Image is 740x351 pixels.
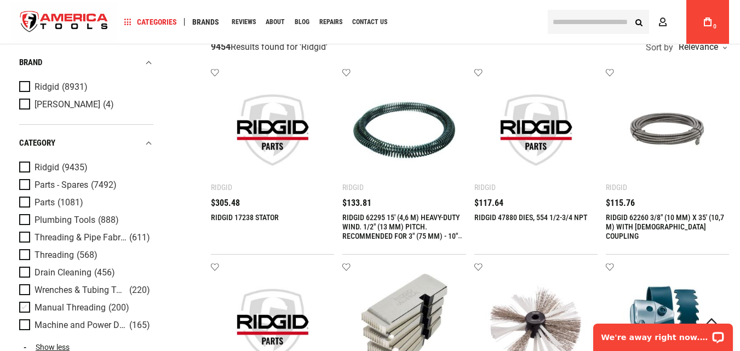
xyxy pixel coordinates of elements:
[19,136,153,151] div: category
[35,303,106,313] span: Manual Threading
[19,197,151,209] a: Parts (1081)
[35,233,127,243] span: Threading & Pipe Fabrication
[35,82,59,92] span: Ridgid
[19,214,151,226] a: Plumbing Tools (888)
[19,55,153,70] div: Brand
[266,19,285,25] span: About
[62,163,88,172] span: (9435)
[676,43,726,51] div: Relevance
[606,183,627,192] div: Ridgid
[11,2,117,43] img: America Tools
[301,42,326,52] span: Ridgid
[211,183,232,192] div: Ridgid
[713,24,716,30] span: 0
[222,79,323,181] img: RIDGID 17238 STATOR
[586,317,740,351] iframe: LiveChat chat widget
[19,249,151,261] a: Threading (568)
[19,99,151,111] a: [PERSON_NAME] (4)
[628,11,649,32] button: Search
[129,233,150,243] span: (611)
[347,15,392,30] a: Contact Us
[261,15,290,30] a: About
[35,250,74,260] span: Threading
[77,251,97,260] span: (568)
[129,286,150,295] span: (220)
[35,320,127,330] span: Machine and Power Drive Parts
[606,213,724,240] a: RIDGID 62260 3/8" (10 MM) X 35' (10,7 M) WITH [DEMOGRAPHIC_DATA] COUPLING
[35,268,91,278] span: Drain Cleaning
[342,199,371,208] span: $133.81
[35,198,55,208] span: Parts
[35,163,59,172] span: Ridgid
[646,43,673,52] span: Sort by
[290,15,314,30] a: Blog
[617,79,718,181] img: RIDGID 62260 3/8
[342,183,364,192] div: Ridgid
[353,79,455,181] img: RIDGID 62295 15' (4,6 M) HEAVY-DUTY WIND. 1/2
[103,100,114,110] span: (4)
[295,19,309,25] span: Blog
[94,268,115,278] span: (456)
[35,100,100,110] span: [PERSON_NAME]
[62,83,88,92] span: (8931)
[129,321,150,330] span: (165)
[342,213,462,259] a: RIDGID 62295 15' (4,6 M) HEAVY-DUTY WIND. 1/2" (13 MM) PITCH. RECOMMENDED FOR 3" (75 MM) - 10" (2...
[124,18,177,26] span: Categories
[211,213,279,222] a: RIDGID 17238 STATOR
[19,162,151,174] a: Ridgid (9435)
[352,19,387,25] span: Contact Us
[19,302,151,314] a: Manual Threading (200)
[232,19,256,25] span: Reviews
[119,15,182,30] a: Categories
[98,216,119,225] span: (888)
[91,181,117,190] span: (7492)
[19,232,151,244] a: Threading & Pipe Fabrication (611)
[19,81,151,93] a: Ridgid (8931)
[474,213,587,222] a: RIDGID 47880 DIES, 554 1/2-3/4 NPT
[19,179,151,191] a: Parts - Spares (7492)
[35,180,88,190] span: Parts - Spares
[211,42,328,53] div: Results found for ' '
[211,199,240,208] span: $305.48
[606,199,635,208] span: $115.76
[227,15,261,30] a: Reviews
[314,15,347,30] a: Repairs
[11,2,117,43] a: store logo
[319,19,342,25] span: Repairs
[35,215,95,225] span: Plumbing Tools
[35,285,127,295] span: Wrenches & Tubing Tools
[58,198,83,208] span: (1081)
[19,267,151,279] a: Drain Cleaning (456)
[19,284,151,296] a: Wrenches & Tubing Tools (220)
[474,183,496,192] div: Ridgid
[485,79,587,181] img: RIDGID 47880 DIES, 554 1/2-3/4 NPT
[19,319,151,331] a: Machine and Power Drive Parts (165)
[474,199,503,208] span: $117.64
[211,42,231,52] strong: 9454
[108,303,129,313] span: (200)
[192,18,219,26] span: Brands
[187,15,224,30] a: Brands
